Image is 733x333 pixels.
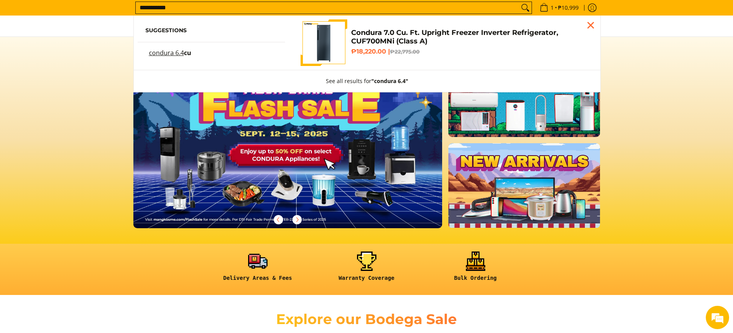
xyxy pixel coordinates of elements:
span: 1 [549,5,555,10]
a: <h6><strong>Warranty Coverage</strong></h6> [316,251,417,288]
img: Condura 7.0 Cu. Ft. Upright Freezer Inverter Refrigerator, CUF700MNi (Class A) [301,19,347,66]
p: condura 6.4 cu [149,50,191,64]
div: Close pop up [585,19,597,31]
span: ₱10,999 [557,5,580,10]
del: ₱22,775.00 [390,49,420,55]
a: condura 6.4 cu [145,50,278,64]
h6: Suggestions [145,27,278,34]
button: Next [289,211,306,228]
h6: ₱18,220.00 | [351,48,588,55]
h4: Condura 7.0 Cu. Ft. Upright Freezer Inverter Refrigerator, CUF700MNi (Class A) [351,28,588,46]
button: Search [519,2,532,14]
span: cu [184,49,191,57]
strong: "condura 6.4" [371,77,408,85]
button: See all results for"condura 6.4" [318,70,416,92]
a: Condura 7.0 Cu. Ft. Upright Freezer Inverter Refrigerator, CUF700MNi (Class A) Condura 7.0 Cu. Ft... [301,19,588,66]
img: Desktop homepage 29339654 2507 42fb b9ff a0650d39e9ed [133,52,443,228]
a: <h6><strong>Bulk Ordering</strong></h6> [425,251,526,288]
span: • [537,3,581,12]
h2: Explore our Bodega Sale [254,310,479,328]
a: <h6><strong>Delivery Areas & Fees</strong></h6> [207,251,308,288]
button: Previous [270,211,287,228]
mark: condura 6.4 [149,49,184,57]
